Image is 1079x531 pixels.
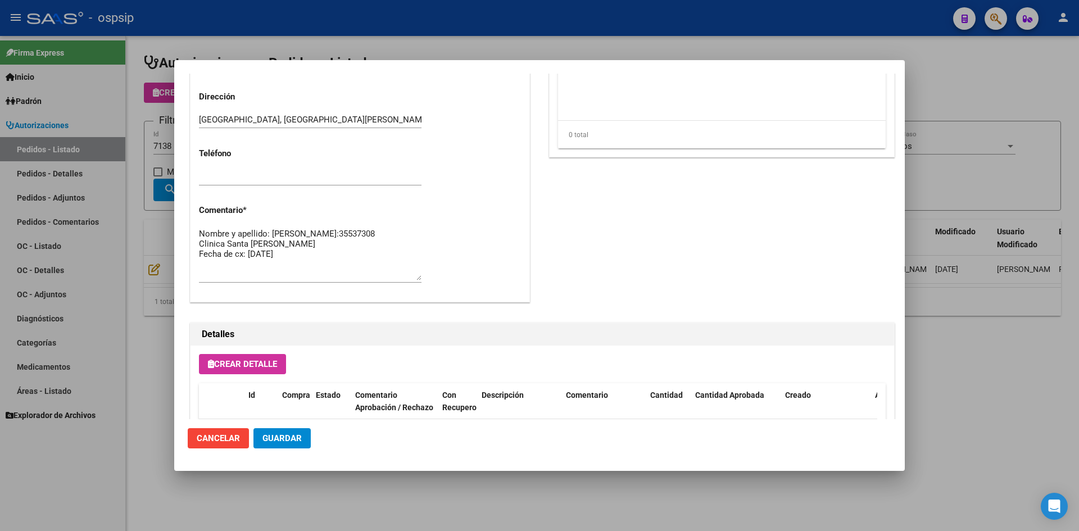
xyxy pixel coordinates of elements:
[650,391,683,400] span: Cantidad
[253,428,311,448] button: Guardar
[695,391,764,400] span: Cantidad Aprobada
[244,383,278,433] datatable-header-cell: Id
[871,383,983,433] datatable-header-cell: Aprobado/Rechazado x
[202,328,883,341] h2: Detalles
[199,354,286,374] button: Crear Detalle
[262,433,302,443] span: Guardar
[199,90,296,103] p: Dirección
[197,433,240,443] span: Cancelar
[355,391,433,412] span: Comentario Aprobación / Rechazo
[785,391,811,400] span: Creado
[646,383,691,433] datatable-header-cell: Cantidad
[558,121,886,149] div: 0 total
[691,383,781,433] datatable-header-cell: Cantidad Aprobada
[438,383,477,433] datatable-header-cell: Con Recupero
[316,391,341,400] span: Estado
[875,391,958,400] span: Aprobado/Rechazado x
[311,383,351,433] datatable-header-cell: Estado
[208,359,277,369] span: Crear Detalle
[199,204,296,217] p: Comentario
[278,383,311,433] datatable-header-cell: Compra
[442,391,477,412] span: Con Recupero
[188,428,249,448] button: Cancelar
[561,383,646,433] datatable-header-cell: Comentario
[351,383,438,433] datatable-header-cell: Comentario Aprobación / Rechazo
[199,147,296,160] p: Teléfono
[248,391,255,400] span: Id
[282,391,310,400] span: Compra
[482,391,524,400] span: Descripción
[477,383,561,433] datatable-header-cell: Descripción
[566,391,608,400] span: Comentario
[781,383,871,433] datatable-header-cell: Creado
[1041,493,1068,520] div: Open Intercom Messenger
